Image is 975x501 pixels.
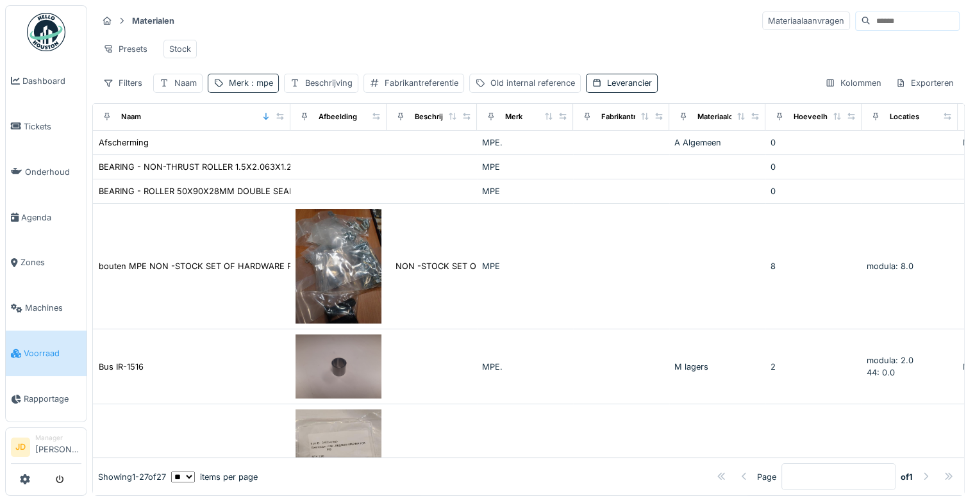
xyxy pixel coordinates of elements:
[127,15,179,27] strong: Materialen
[99,260,363,272] div: bouten MPE NON -STOCK SET OF HARDWARE FOR INSITU SERIES
[97,74,148,92] div: Filters
[482,361,568,373] div: MPE.
[6,104,87,149] a: Tickets
[6,149,87,195] a: Onderhoud
[890,74,960,92] div: Exporteren
[319,111,357,122] div: Afbeelding
[6,376,87,422] a: Rapportage
[171,471,258,483] div: items per page
[490,77,575,89] div: Old internal reference
[21,211,81,224] span: Agenda
[674,136,760,149] div: A Algemeen
[99,161,297,173] div: BEARING - NON-THRUST ROLLER 1.5X2.063X1.25
[99,361,144,373] div: Bus IR-1516
[601,111,668,122] div: Fabrikantreferentie
[11,433,81,464] a: JD Manager[PERSON_NAME]
[6,286,87,331] a: Machines
[169,43,191,55] div: Stock
[482,136,568,149] div: MPE.
[24,120,81,133] span: Tickets
[296,334,381,399] img: Bus IR-1516
[819,74,887,92] div: Kolommen
[794,111,838,122] div: Hoeveelheid
[482,260,568,272] div: MPE
[482,185,568,197] div: MPE
[890,111,919,122] div: Locaties
[121,111,141,122] div: Naam
[6,58,87,104] a: Dashboard
[25,302,81,314] span: Machines
[867,356,913,365] span: modula: 2.0
[21,256,81,268] span: Zones
[482,161,568,173] div: MPE
[305,77,353,89] div: Beschrijving
[27,13,65,51] img: Badge_color-CXgf-gQk.svg
[674,361,760,373] div: M lagers
[771,260,856,272] div: 8
[6,240,87,286] a: Zones
[296,209,381,324] img: bouten MPE NON -STOCK SET OF HARDWARE FOR INSITU SERIES
[901,471,913,483] strong: of 1
[99,185,318,197] div: BEARING - ROLLER 50X90X28MM DOUBLE SEALED C0
[607,77,652,89] div: Leverancier
[697,111,762,122] div: Materiaalcategorie
[6,331,87,376] a: Voorraad
[396,260,630,272] div: NON -STOCK SET OF HARDWARE FOR INSITU SERIES MPE
[6,195,87,240] a: Agenda
[505,111,522,122] div: Merk
[229,77,273,89] div: Merk
[385,77,458,89] div: Fabrikantreferentie
[24,393,81,405] span: Rapportage
[25,166,81,178] span: Onderhoud
[249,78,273,88] span: : mpe
[867,261,913,271] span: modula: 8.0
[771,361,856,373] div: 2
[867,368,895,377] span: 44: 0.0
[415,111,458,122] div: Beschrijving
[762,12,850,30] div: Materiaalaanvragen
[97,40,153,58] div: Presets
[771,185,856,197] div: 0
[174,77,197,89] div: Naam
[771,161,856,173] div: 0
[99,136,149,149] div: Afscherming
[35,433,81,443] div: Manager
[771,136,856,149] div: 0
[11,438,30,457] li: JD
[24,347,81,359] span: Voorraad
[98,471,166,483] div: Showing 1 - 27 of 27
[757,471,776,483] div: Page
[35,433,81,461] li: [PERSON_NAME]
[22,75,81,87] span: Dashboard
